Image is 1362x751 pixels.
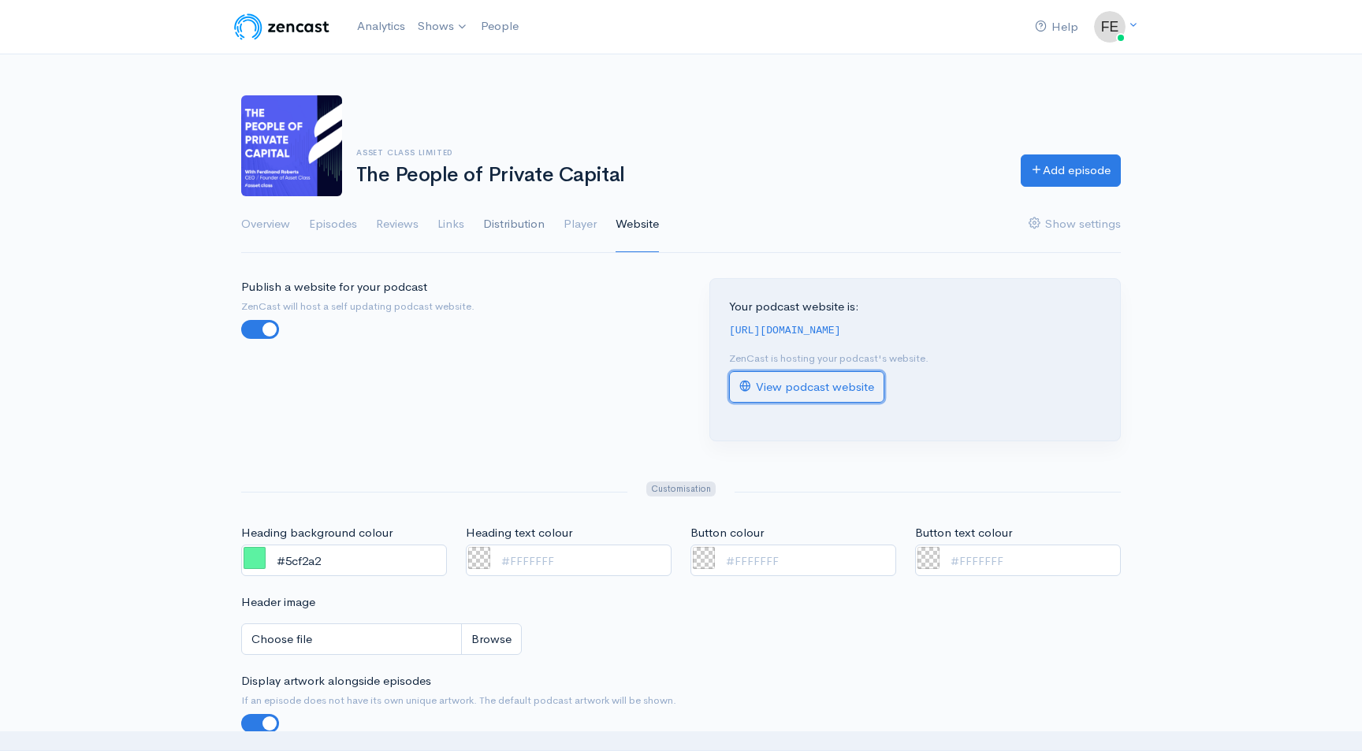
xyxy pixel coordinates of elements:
[356,164,1002,187] h1: The People of Private Capital
[474,9,525,43] a: People
[466,545,672,577] input: #FFFFFFF
[616,196,659,253] a: Website
[437,196,464,253] a: Links
[241,593,315,612] label: Header image
[466,524,572,542] label: Heading text colour
[241,545,447,577] input: #FFFFFFF
[915,545,1121,577] input: #FFFFFFF
[1029,10,1085,44] a: Help
[241,672,431,690] label: Display artwork alongside episodes
[690,524,764,542] label: Button colour
[1021,154,1121,187] a: Add episode
[729,298,1101,316] p: Your podcast website is:
[241,196,290,253] a: Overview
[690,545,896,577] input: #FFFFFFF
[241,693,1121,708] small: If an episode does not have its own unique artwork. The default podcast artwork will be shown.
[241,278,427,296] label: Publish a website for your podcast
[915,524,1012,542] label: Button text colour
[729,325,841,336] code: [URL][DOMAIN_NAME]
[241,299,672,314] small: ZenCast will host a self updating podcast website.
[646,481,715,496] span: Customisation
[232,11,332,43] img: ZenCast Logo
[411,9,474,44] a: Shows
[1094,11,1126,43] img: ...
[483,196,545,253] a: Distribution
[376,196,419,253] a: Reviews
[241,524,393,542] label: Heading background colour
[1029,196,1121,253] a: Show settings
[351,9,411,43] a: Analytics
[729,371,884,403] a: View podcast website
[309,196,357,253] a: Episodes
[356,148,1002,157] h6: Asset Class Limited
[729,351,1101,366] p: ZenCast is hosting your podcast's website.
[564,196,597,253] a: Player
